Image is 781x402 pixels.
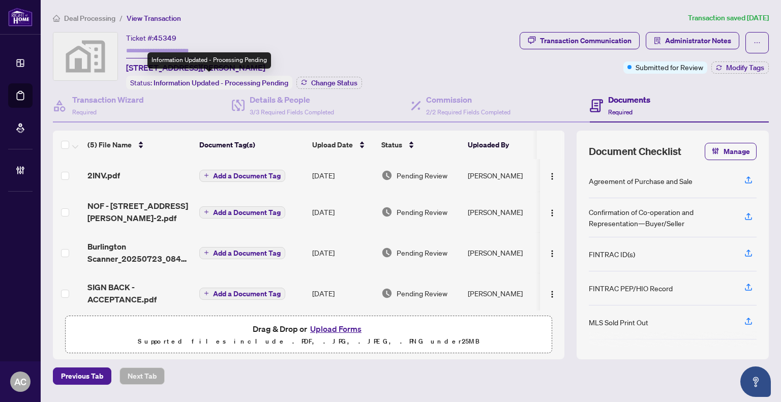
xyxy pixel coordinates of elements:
[199,247,285,259] button: Add a Document Tag
[426,108,510,116] span: 2/2 Required Fields Completed
[397,206,447,218] span: Pending Review
[53,33,117,80] img: svg%3e
[726,64,764,71] span: Modify Tags
[724,143,750,160] span: Manage
[8,8,33,26] img: logo
[250,94,334,106] h4: Details & People
[14,375,26,389] span: AC
[608,94,650,106] h4: Documents
[72,335,546,348] p: Supported files include .PDF, .JPG, .JPEG, .PNG under 25 MB
[204,173,209,178] span: plus
[464,192,540,232] td: [PERSON_NAME]
[540,33,632,49] div: Transaction Communication
[72,108,97,116] span: Required
[296,77,362,89] button: Change Status
[119,367,165,385] button: Next Tab
[119,12,123,24] li: /
[544,204,560,220] button: Logo
[213,250,281,257] span: Add a Document Tag
[199,205,285,219] button: Add a Document Tag
[126,61,265,74] span: [STREET_ADDRESS][PERSON_NAME]
[705,143,757,160] button: Manage
[381,247,393,258] img: Document Status
[608,108,633,116] span: Required
[308,131,377,159] th: Upload Date
[589,175,693,187] div: Agreement of Purchase and Sale
[520,32,640,49] button: Transaction Communication
[464,232,540,273] td: [PERSON_NAME]
[213,290,281,297] span: Add a Document Tag
[199,170,285,182] button: Add a Document Tag
[87,200,191,224] span: NOF - [STREET_ADDRESS][PERSON_NAME]-2.pdf
[199,169,285,182] button: Add a Document Tag
[127,14,181,23] span: View Transaction
[199,206,285,219] button: Add a Document Tag
[548,250,556,258] img: Logo
[589,206,732,229] div: Confirmation of Co-operation and Representation—Buyer/Seller
[61,368,103,384] span: Previous Tab
[426,94,510,106] h4: Commission
[381,288,393,299] img: Document Status
[312,139,353,150] span: Upload Date
[147,52,271,69] div: Information Updated - Processing Pending
[126,76,292,89] div: Status:
[204,250,209,255] span: plus
[544,167,560,183] button: Logo
[646,32,739,49] button: Administrator Notes
[308,192,377,232] td: [DATE]
[397,288,447,299] span: Pending Review
[311,79,357,86] span: Change Status
[199,246,285,259] button: Add a Document Tag
[126,32,176,44] div: Ticket #:
[589,317,648,328] div: MLS Sold Print Out
[154,78,288,87] span: Information Updated - Processing Pending
[87,281,191,305] span: SIGN BACK - ACCEPTANCE.pdf
[213,172,281,179] span: Add a Document Tag
[754,39,761,46] span: ellipsis
[213,209,281,216] span: Add a Document Tag
[589,283,673,294] div: FINTRAC PEP/HIO Record
[53,15,60,22] span: home
[53,367,111,385] button: Previous Tab
[66,316,552,354] span: Drag & Drop orUpload FormsSupported files include .PDF, .JPG, .JPEG, .PNG under25MB
[308,273,377,314] td: [DATE]
[377,131,464,159] th: Status
[381,139,402,150] span: Status
[544,244,560,261] button: Logo
[397,170,447,181] span: Pending Review
[464,273,540,314] td: [PERSON_NAME]
[381,206,393,218] img: Document Status
[204,209,209,214] span: plus
[548,172,556,180] img: Logo
[204,291,209,296] span: plus
[64,14,115,23] span: Deal Processing
[397,247,447,258] span: Pending Review
[307,322,365,335] button: Upload Forms
[665,33,731,49] span: Administrator Notes
[688,12,769,24] article: Transaction saved [DATE]
[381,170,393,181] img: Document Status
[72,94,144,106] h4: Transaction Wizard
[195,131,308,159] th: Document Tag(s)
[199,288,285,300] button: Add a Document Tag
[544,285,560,301] button: Logo
[199,287,285,300] button: Add a Document Tag
[308,232,377,273] td: [DATE]
[87,169,120,181] span: 2INV.pdf
[589,249,635,260] div: FINTRAC ID(s)
[711,61,769,74] button: Modify Tags
[83,131,195,159] th: (5) File Name
[253,322,365,335] span: Drag & Drop or
[464,159,540,192] td: [PERSON_NAME]
[589,144,681,159] span: Document Checklist
[740,366,771,397] button: Open asap
[636,61,703,73] span: Submitted for Review
[548,290,556,298] img: Logo
[548,209,556,217] img: Logo
[87,240,191,265] span: Burlington Scanner_20250723_084134.pdf
[87,139,132,150] span: (5) File Name
[250,108,334,116] span: 3/3 Required Fields Completed
[654,37,661,44] span: solution
[154,34,176,43] span: 45349
[308,159,377,192] td: [DATE]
